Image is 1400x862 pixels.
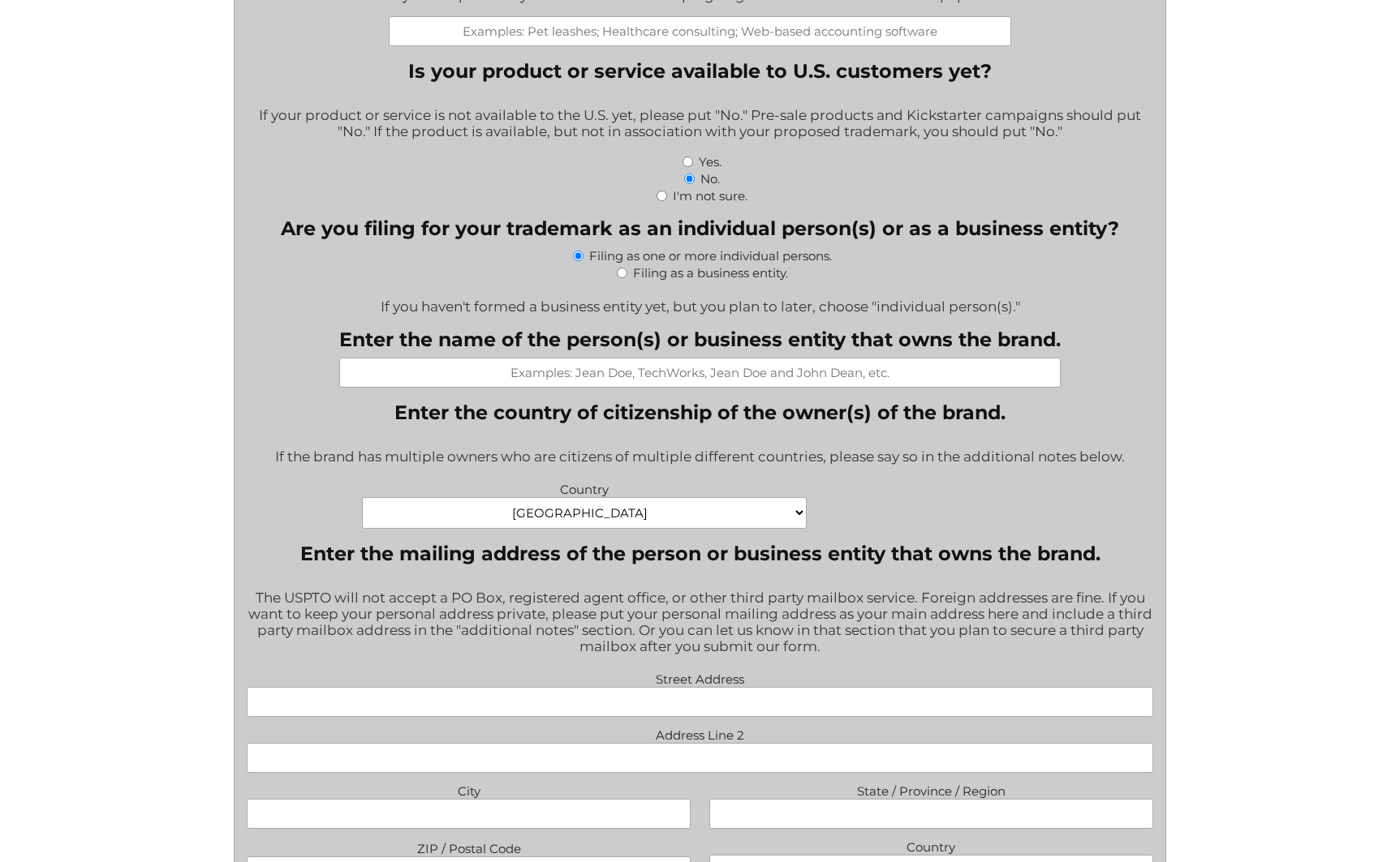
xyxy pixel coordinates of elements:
[408,59,992,83] legend: Is your product or service available to U.S. customers yet?
[362,478,806,497] label: Country
[394,401,1006,424] legend: Enter the country of citizenship of the owner(s) of the brand.
[339,328,1061,351] label: Enter the name of the person(s) or business entity that owns the brand.
[709,835,1153,855] label: Country
[709,779,1153,799] label: State / Province / Region
[700,171,720,187] label: No.
[247,579,1153,667] div: The USPTO will not accept a PO Box, registered agent office, or other third party mailbox service...
[633,265,788,281] label: Filing as a business entity.
[673,188,747,204] label: I'm not sure.
[247,96,1153,152] div: If your product or service is not available to the U.S. yet, please put "No." Pre-sale products a...
[247,288,1153,315] div: If you haven't formed a business entity yet, but you plan to later, choose "individual person(s)."
[247,837,691,856] label: ZIP / Postal Code
[699,154,722,169] label: Yes.
[300,542,1101,565] legend: Enter the mailing address of the person or business entity that owns the brand.
[247,667,1153,687] label: Street Address
[247,723,1153,743] label: Address Line 2
[589,248,832,264] label: Filing as one or more individual persons.
[247,438,1153,478] div: If the brand has multiple owners who are citizens of multiple different countries, please say so ...
[247,779,691,799] label: City
[281,217,1119,240] legend: Are you filing for your trademark as an individual person(s) or as a business entity?
[339,358,1061,388] input: Examples: Jean Doe, TechWorks, Jean Doe and John Dean, etc.
[389,16,1011,46] input: Examples: Pet leashes; Healthcare consulting; Web-based accounting software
